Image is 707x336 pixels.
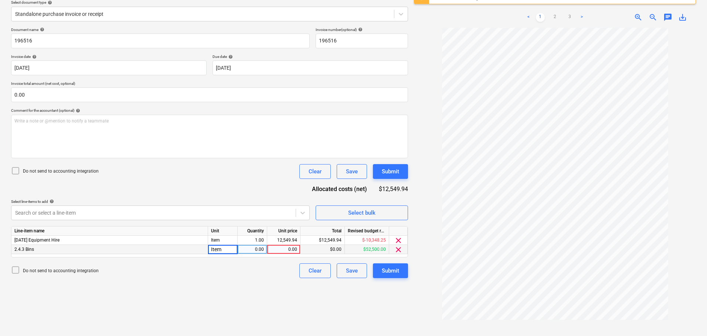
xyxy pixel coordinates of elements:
[379,185,408,193] div: $12,549.94
[11,199,310,204] div: Select line-items to add
[23,168,99,174] p: Do not send to accounting integration
[382,266,399,276] div: Submit
[309,167,322,176] div: Clear
[337,164,367,179] button: Save
[270,245,297,254] div: 0.00
[14,247,34,252] span: 2.4.3 Bins
[11,226,208,236] div: Line-item name
[11,60,207,75] input: Invoice date not specified
[306,185,379,193] div: Allocated costs (net)
[46,0,52,5] span: help
[551,13,560,22] a: Page 2
[316,205,408,220] button: Select bulk
[31,55,37,59] span: help
[634,13,643,22] span: zoom_in
[670,301,707,336] iframe: Chat Widget
[11,81,408,87] p: Invoice total amount (net cost, optional)
[394,236,403,245] span: clear
[208,226,238,236] div: Unit
[373,263,408,278] button: Submit
[213,60,408,75] input: Due date not specified
[299,263,331,278] button: Clear
[227,55,233,59] span: help
[23,268,99,274] p: Do not send to accounting integration
[213,54,408,59] div: Due date
[346,266,358,276] div: Save
[11,54,207,59] div: Invoice date
[241,236,264,245] div: 1.00
[208,236,238,245] div: Item
[11,87,408,102] input: Invoice total amount (net cost, optional)
[678,13,687,22] span: save_alt
[345,245,389,254] div: $52,500.00
[345,236,389,245] div: $-10,348.25
[577,13,586,22] a: Next page
[48,199,54,204] span: help
[38,27,44,32] span: help
[267,226,300,236] div: Unit price
[11,27,310,32] div: Document name
[238,226,267,236] div: Quantity
[348,208,375,218] div: Select bulk
[337,263,367,278] button: Save
[373,164,408,179] button: Submit
[11,34,310,48] input: Document name
[382,167,399,176] div: Submit
[270,236,297,245] div: 12,549.94
[316,27,408,32] div: Invoice number (optional)
[316,34,408,48] input: Invoice number
[357,27,363,32] span: help
[524,13,533,22] a: Previous page
[11,108,408,113] div: Comment for the accountant (optional)
[241,245,264,254] div: 0.00
[663,13,672,22] span: chat
[300,226,345,236] div: Total
[309,266,322,276] div: Clear
[649,13,657,22] span: zoom_out
[299,164,331,179] button: Clear
[14,238,60,243] span: 2.4.11 Equipment Hire
[346,167,358,176] div: Save
[74,108,80,113] span: help
[565,13,574,22] a: Page 3
[536,13,545,22] a: Page 1 is your current page
[300,245,345,254] div: $0.00
[394,245,403,254] span: clear
[300,236,345,245] div: $12,549.94
[345,226,389,236] div: Revised budget remaining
